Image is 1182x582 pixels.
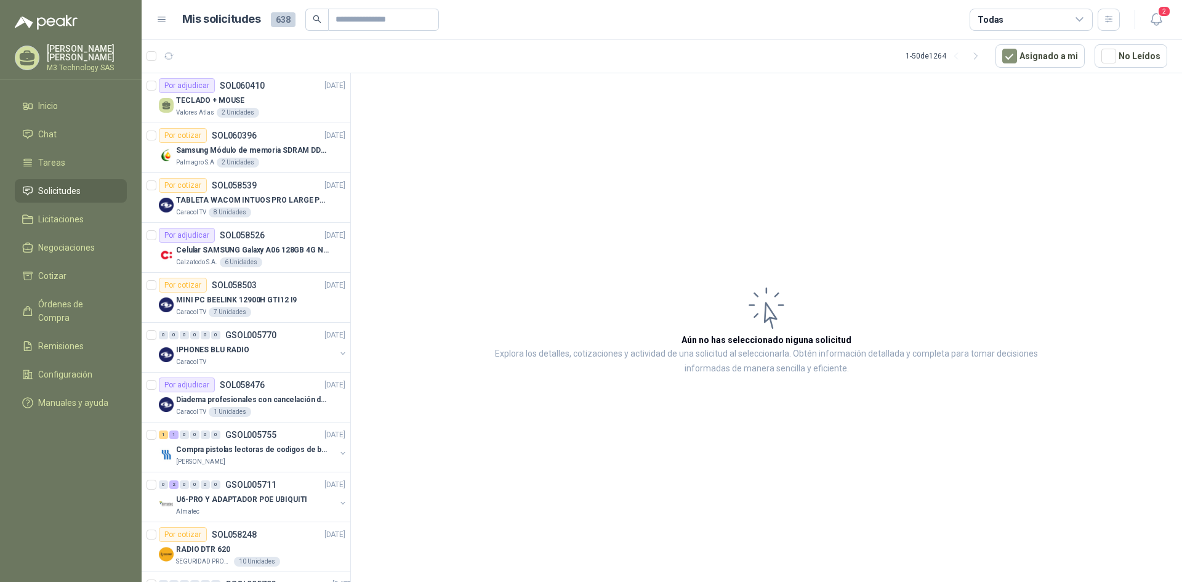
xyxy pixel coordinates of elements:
[159,547,174,562] img: Company Logo
[38,396,108,410] span: Manuales y ayuda
[176,357,206,367] p: Caracol TV
[38,241,95,254] span: Negociaciones
[201,480,210,489] div: 0
[176,544,230,556] p: RADIO DTR 620
[220,257,262,267] div: 6 Unidades
[209,407,251,417] div: 1 Unidades
[176,557,231,567] p: SEGURIDAD PROVISER LTDA
[176,457,225,467] p: [PERSON_NAME]
[176,145,329,156] p: Samsung Módulo de memoria SDRAM DDR4 M393A2G40DB0 de 16 GB M393A2G40DB0-CPB
[15,236,127,259] a: Negociaciones
[159,427,348,467] a: 1 1 0 0 0 0 GSOL005755[DATE] Company LogoCompra pistolas lectoras de codigos de barras[PERSON_NAME]
[217,158,259,168] div: 2 Unidades
[15,123,127,146] a: Chat
[190,430,199,439] div: 0
[176,494,307,506] p: U6-PRO Y ADAPTADOR POE UBIQUITI
[212,131,257,140] p: SOL060396
[15,15,78,30] img: Logo peakr
[324,130,345,142] p: [DATE]
[159,178,207,193] div: Por cotizar
[142,123,350,173] a: Por cotizarSOL060396[DATE] Company LogoSamsung Módulo de memoria SDRAM DDR4 M393A2G40DB0 de 16 GB...
[211,331,220,339] div: 0
[159,477,348,517] a: 0 2 0 0 0 0 GSOL005711[DATE] Company LogoU6-PRO Y ADAPTADOR POE UBIQUITIAlmatec
[212,530,257,539] p: SOL058248
[995,44,1085,68] button: Asignado a mi
[159,378,215,392] div: Por adjudicar
[142,373,350,422] a: Por adjudicarSOL058476[DATE] Company LogoDiadema profesionales con cancelación de ruido en micróf...
[681,333,851,347] h3: Aún no has seleccionado niguna solicitud
[324,280,345,291] p: [DATE]
[1095,44,1167,68] button: No Leídos
[906,46,986,66] div: 1 - 50 de 1264
[180,430,189,439] div: 0
[159,248,174,262] img: Company Logo
[15,179,127,203] a: Solicitudes
[142,173,350,223] a: Por cotizarSOL058539[DATE] Company LogoTABLETA WACOM INTUOS PRO LARGE PTK870K0ACaracol TV8 Unidades
[324,180,345,192] p: [DATE]
[324,479,345,491] p: [DATE]
[169,430,179,439] div: 1
[324,529,345,541] p: [DATE]
[15,208,127,231] a: Licitaciones
[142,273,350,323] a: Por cotizarSOL058503[DATE] Company LogoMINI PC BEELINK 12900H GTI12 I9Caracol TV7 Unidades
[324,80,345,92] p: [DATE]
[38,368,92,381] span: Configuración
[313,15,321,23] span: search
[225,480,276,489] p: GSOL005711
[159,480,168,489] div: 0
[159,228,215,243] div: Por adjudicar
[211,430,220,439] div: 0
[159,198,174,212] img: Company Logo
[159,78,215,93] div: Por adjudicar
[176,208,206,217] p: Caracol TV
[159,347,174,362] img: Company Logo
[1157,6,1171,17] span: 2
[142,73,350,123] a: Por adjudicarSOL060410[DATE] TECLADO + MOUSEValores Atlas2 Unidades
[159,331,168,339] div: 0
[201,430,210,439] div: 0
[201,331,210,339] div: 0
[176,245,329,256] p: Celular SAMSUNG Galaxy A06 128GB 4G Negro
[176,294,297,306] p: MINI PC BEELINK 12900H GTI12 I9
[182,10,261,28] h1: Mis solicitudes
[47,64,127,71] p: M3 Technology SAS
[176,257,217,267] p: Calzatodo S.A.
[38,184,81,198] span: Solicitudes
[209,307,251,317] div: 7 Unidades
[271,12,295,27] span: 638
[176,195,329,206] p: TABLETA WACOM INTUOS PRO LARGE PTK870K0A
[220,231,265,240] p: SOL058526
[159,148,174,163] img: Company Logo
[142,223,350,273] a: Por adjudicarSOL058526[DATE] Company LogoCelular SAMSUNG Galaxy A06 128GB 4G NegroCalzatodo S.A.6...
[38,156,65,169] span: Tareas
[176,507,199,517] p: Almatec
[190,331,199,339] div: 0
[176,108,214,118] p: Valores Atlas
[180,480,189,489] div: 0
[38,99,58,113] span: Inicio
[169,480,179,489] div: 2
[474,347,1059,376] p: Explora los detalles, cotizaciones y actividad de una solicitud al seleccionarla. Obtén informaci...
[169,331,179,339] div: 0
[38,212,84,226] span: Licitaciones
[159,497,174,512] img: Company Logo
[15,391,127,414] a: Manuales y ayuda
[159,527,207,542] div: Por cotizar
[978,13,1003,26] div: Todas
[180,331,189,339] div: 0
[142,522,350,572] a: Por cotizarSOL058248[DATE] Company LogoRADIO DTR 620SEGURIDAD PROVISER LTDA10 Unidades
[15,334,127,358] a: Remisiones
[38,127,57,141] span: Chat
[176,394,329,406] p: Diadema profesionales con cancelación de ruido en micrófono
[190,480,199,489] div: 0
[15,363,127,386] a: Configuración
[209,208,251,217] div: 8 Unidades
[220,81,265,90] p: SOL060410
[38,339,84,353] span: Remisiones
[211,480,220,489] div: 0
[225,331,276,339] p: GSOL005770
[47,44,127,62] p: [PERSON_NAME] [PERSON_NAME]
[324,329,345,341] p: [DATE]
[159,297,174,312] img: Company Logo
[176,407,206,417] p: Caracol TV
